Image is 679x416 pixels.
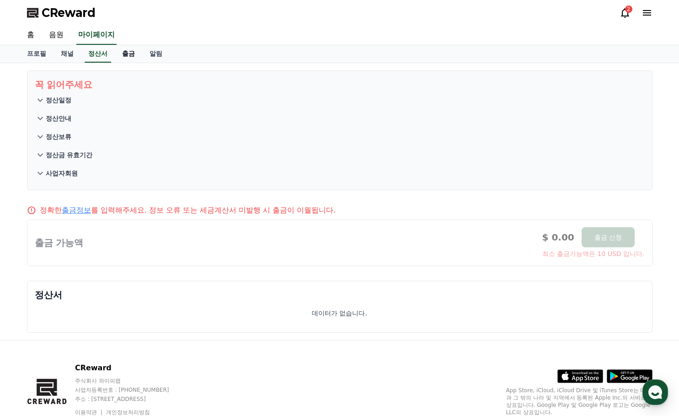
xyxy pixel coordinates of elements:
[141,304,152,311] span: 설정
[312,309,367,318] p: 데이터가 없습니다.
[142,45,170,63] a: 알림
[20,45,53,63] a: 프로필
[106,409,150,416] a: 개인정보처리방침
[42,26,71,45] a: 음원
[35,109,645,128] button: 정산안내
[625,5,632,13] div: 2
[35,164,645,182] button: 사업자회원
[29,304,34,311] span: 홈
[46,169,78,178] p: 사업자회원
[85,45,111,63] a: 정산서
[506,387,652,416] p: App Store, iCloud, iCloud Drive 및 iTunes Store는 미국과 그 밖의 나라 및 지역에서 등록된 Apple Inc.의 서비스 상표입니다. Goo...
[118,290,176,313] a: 설정
[620,7,631,18] a: 2
[40,205,336,216] p: 정확한 를 입력해주세요. 정보 오류 또는 세금계산서 미발행 시 출금이 이월됩니다.
[53,45,81,63] a: 채널
[35,78,645,91] p: 꼭 읽어주세요
[46,150,93,160] p: 정산금 유효기간
[42,5,96,20] span: CReward
[75,377,187,384] p: 주식회사 와이피랩
[35,91,645,109] button: 정산일정
[20,26,42,45] a: 홈
[75,395,187,403] p: 주소 : [STREET_ADDRESS]
[75,386,187,394] p: 사업자등록번호 : [PHONE_NUMBER]
[76,26,117,45] a: 마이페이지
[75,409,104,416] a: 이용약관
[75,363,187,373] p: CReward
[60,290,118,313] a: 대화
[46,132,71,141] p: 정산보류
[84,304,95,311] span: 대화
[35,146,645,164] button: 정산금 유효기간
[35,288,645,301] p: 정산서
[46,96,71,105] p: 정산일정
[27,5,96,20] a: CReward
[115,45,142,63] a: 출금
[35,128,645,146] button: 정산보류
[62,206,91,214] a: 출금정보
[46,114,71,123] p: 정산안내
[3,290,60,313] a: 홈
